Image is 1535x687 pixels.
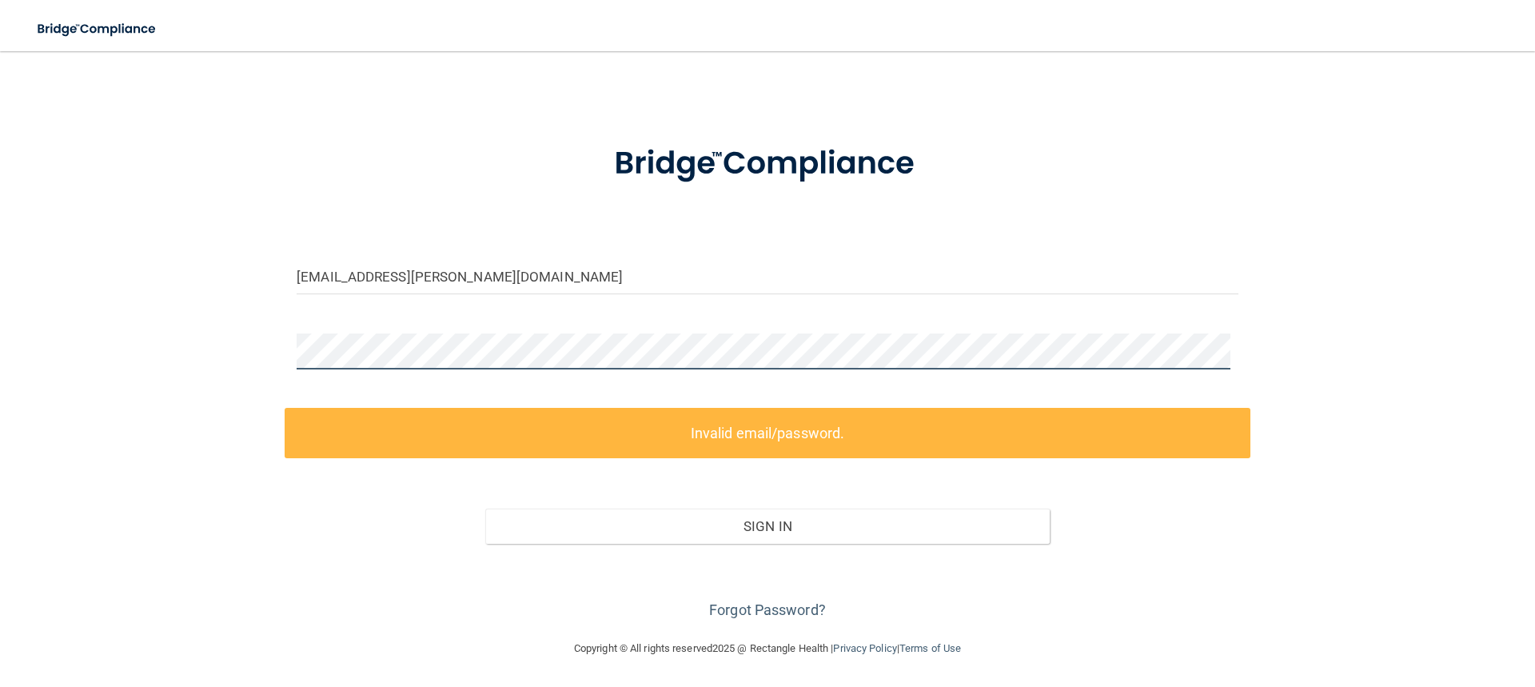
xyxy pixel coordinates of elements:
[833,642,896,654] a: Privacy Policy
[297,258,1238,294] input: Email
[285,408,1250,458] label: Invalid email/password.
[485,509,1051,544] button: Sign In
[476,623,1059,674] div: Copyright © All rights reserved 2025 @ Rectangle Health | |
[1258,573,1516,637] iframe: Drift Widget Chat Controller
[709,601,826,618] a: Forgot Password?
[899,642,961,654] a: Terms of Use
[24,13,171,46] img: bridge_compliance_login_screen.278c3ca4.svg
[581,122,954,206] img: bridge_compliance_login_screen.278c3ca4.svg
